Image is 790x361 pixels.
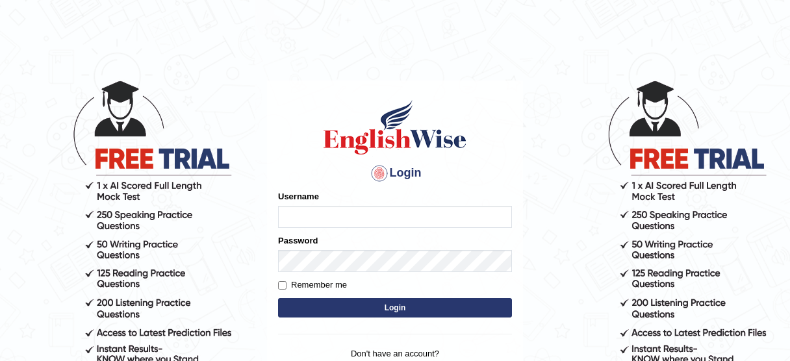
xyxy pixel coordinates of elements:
img: Logo of English Wise sign in for intelligent practice with AI [321,98,469,156]
input: Remember me [278,281,287,290]
button: Login [278,298,512,317]
label: Username [278,190,319,203]
label: Remember me [278,279,347,292]
h4: Login [278,163,512,184]
label: Password [278,234,318,247]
